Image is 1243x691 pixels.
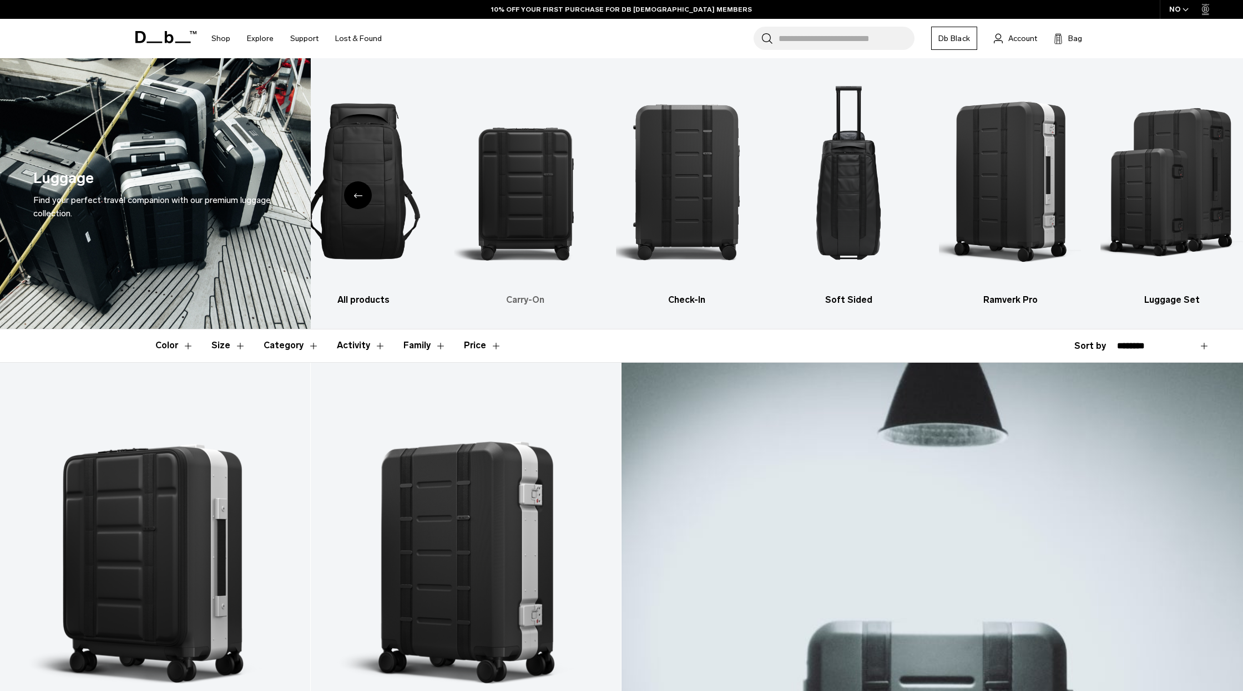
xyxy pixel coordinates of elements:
span: Bag [1068,33,1082,44]
img: Db [292,75,434,288]
h3: Ramverk Pro [939,293,1081,307]
img: Db [454,75,596,288]
span: Account [1008,33,1037,44]
button: Toggle Filter [211,329,246,362]
li: 5 / 6 [939,75,1081,307]
a: Db Soft Sided [777,75,919,307]
button: Toggle Filter [155,329,194,362]
img: Db [777,75,919,288]
button: Toggle Filter [337,329,386,362]
a: Db All products [292,75,434,307]
a: Db Black [931,27,977,50]
a: Db Luggage Set [1101,75,1243,307]
h3: Soft Sided [777,293,919,307]
div: Previous slide [344,181,372,209]
a: Lost & Found [335,19,382,58]
a: Explore [247,19,274,58]
li: 1 / 6 [292,75,434,307]
h3: All products [292,293,434,307]
a: Db Carry-On [454,75,596,307]
a: Support [290,19,319,58]
a: 10% OFF YOUR FIRST PURCHASE FOR DB [DEMOGRAPHIC_DATA] MEMBERS [491,4,752,14]
button: Toggle Filter [403,329,446,362]
a: Account [994,32,1037,45]
img: Db [939,75,1081,288]
button: Toggle Filter [264,329,319,362]
a: Db Ramverk Pro [939,75,1081,307]
li: 6 / 6 [1101,75,1243,307]
li: 3 / 6 [616,75,758,307]
li: 2 / 6 [454,75,596,307]
a: Shop [211,19,230,58]
a: Db Check-In [616,75,758,307]
h3: Carry-On [454,293,596,307]
span: Find your perfect travel companion with our premium luggage collection. [33,195,271,219]
li: 4 / 6 [777,75,919,307]
img: Db [616,75,758,288]
button: Bag [1054,32,1082,45]
button: Toggle Price [464,329,502,362]
img: Db [1101,75,1243,288]
h1: Luggage [33,167,94,190]
nav: Main Navigation [203,19,390,58]
h3: Luggage Set [1101,293,1243,307]
h3: Check-In [616,293,758,307]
